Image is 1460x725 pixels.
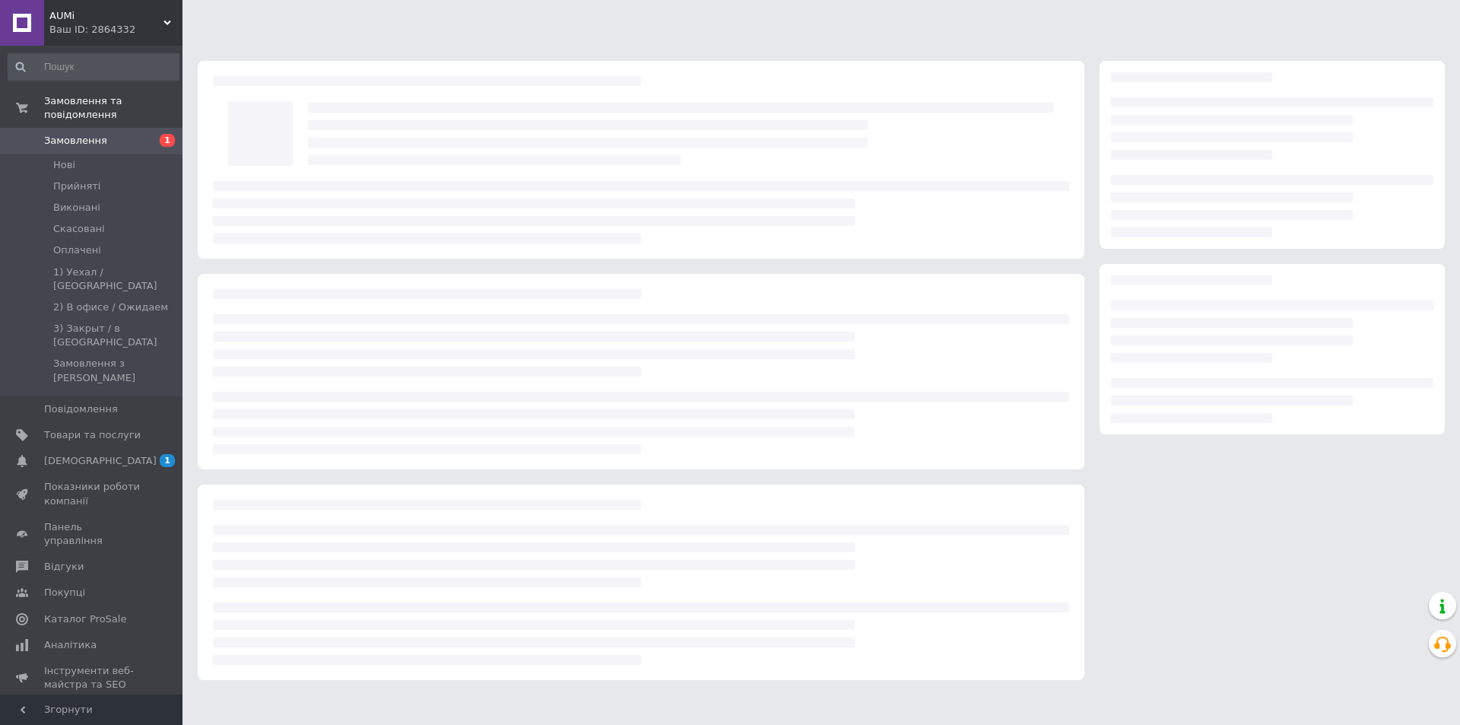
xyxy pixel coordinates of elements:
span: Виконані [53,201,100,215]
span: Повідомлення [44,402,118,416]
span: Прийняті [53,180,100,193]
span: [DEMOGRAPHIC_DATA] [44,454,157,468]
span: Покупці [44,586,85,599]
span: Нові [53,158,75,172]
span: 1 [160,134,175,147]
span: Скасовані [53,222,105,236]
span: 1) Уехал / [GEOGRAPHIC_DATA] [53,266,178,293]
span: Каталог ProSale [44,612,126,626]
span: 1 [160,454,175,467]
div: Ваш ID: 2864332 [49,23,182,37]
span: Замовлення та повідомлення [44,94,182,122]
span: 2) В офисе / Ожидаем [53,300,168,314]
span: 3) Закрыт / в [GEOGRAPHIC_DATA] [53,322,178,349]
span: Замовлення з [PERSON_NAME] [53,357,178,384]
span: Оплачені [53,243,101,257]
span: Товари та послуги [44,428,141,442]
span: AUMi [49,9,163,23]
span: Замовлення [44,134,107,148]
span: Аналітика [44,638,97,652]
span: Показники роботи компанії [44,480,141,507]
input: Пошук [8,53,179,81]
span: Інструменти веб-майстра та SEO [44,664,141,692]
span: Панель управління [44,520,141,548]
span: Відгуки [44,560,84,574]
